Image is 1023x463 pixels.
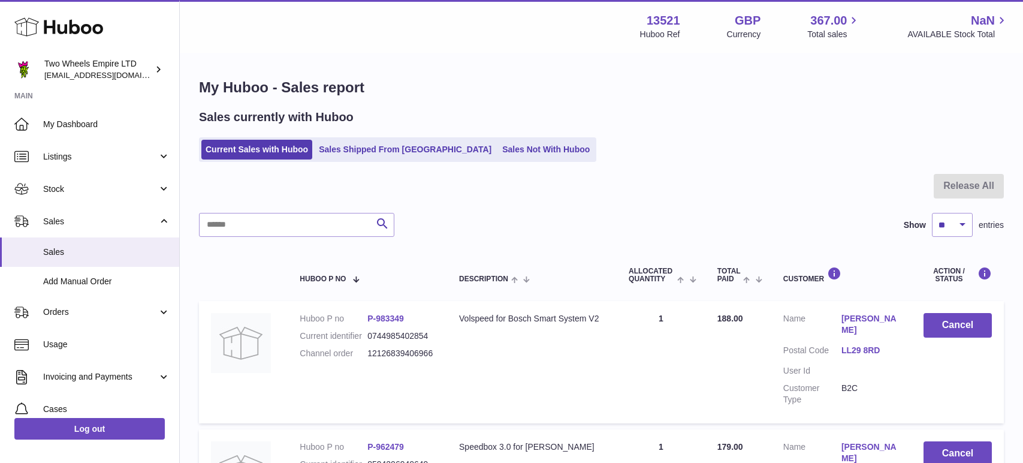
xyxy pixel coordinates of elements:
span: My Dashboard [43,119,170,130]
a: Current Sales with Huboo [201,140,312,160]
div: Two Wheels Empire LTD [44,58,152,81]
span: entries [979,220,1004,231]
span: Huboo P no [300,275,346,283]
div: Volspeed for Bosch Smart System V2 [459,313,605,324]
a: LL29 8RD [841,345,900,356]
dt: Huboo P no [300,441,367,453]
a: [PERSON_NAME] [841,313,900,336]
span: ALLOCATED Quantity [629,267,674,283]
dt: Channel order [300,348,367,359]
dt: Customer Type [783,383,841,405]
a: P-962479 [367,442,404,452]
dt: Huboo P no [300,313,367,324]
span: Stock [43,184,158,195]
span: NaN [971,13,995,29]
dd: 12126839406966 [367,348,435,359]
div: Customer [783,267,900,283]
strong: 13521 [647,13,680,29]
a: P-983349 [367,314,404,323]
dd: 0744985402854 [367,330,435,342]
a: Log out [14,418,165,440]
label: Show [904,220,926,231]
span: Usage [43,339,170,350]
button: Cancel [924,313,992,338]
span: Total sales [807,29,861,40]
td: 1 [617,301,705,423]
span: Orders [43,306,158,318]
strong: GBP [735,13,761,29]
span: Total paid [717,267,741,283]
span: Sales [43,216,158,227]
a: Sales Shipped From [GEOGRAPHIC_DATA] [315,140,496,160]
div: Huboo Ref [640,29,680,40]
div: Speedbox 3.0 for [PERSON_NAME] [459,441,605,453]
span: [EMAIL_ADDRESS][DOMAIN_NAME] [44,70,176,80]
h2: Sales currently with Huboo [199,109,354,125]
a: Sales Not With Huboo [498,140,594,160]
div: Currency [727,29,761,40]
span: Cases [43,404,170,415]
dt: Current identifier [300,330,367,342]
span: AVAILABLE Stock Total [907,29,1009,40]
span: 179.00 [717,442,743,452]
div: Action / Status [924,267,992,283]
span: Description [459,275,508,283]
dd: B2C [841,383,900,405]
dt: Name [783,313,841,339]
dt: Postal Code [783,345,841,359]
span: 367.00 [810,13,847,29]
span: Add Manual Order [43,276,170,287]
a: 367.00 Total sales [807,13,861,40]
span: 188.00 [717,314,743,323]
img: justas@twowheelsempire.com [14,61,32,79]
span: Sales [43,246,170,258]
dt: User Id [783,365,841,377]
h1: My Huboo - Sales report [199,78,1004,97]
span: Listings [43,151,158,163]
img: no-photo.jpg [211,313,271,373]
span: Invoicing and Payments [43,371,158,383]
a: NaN AVAILABLE Stock Total [907,13,1009,40]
